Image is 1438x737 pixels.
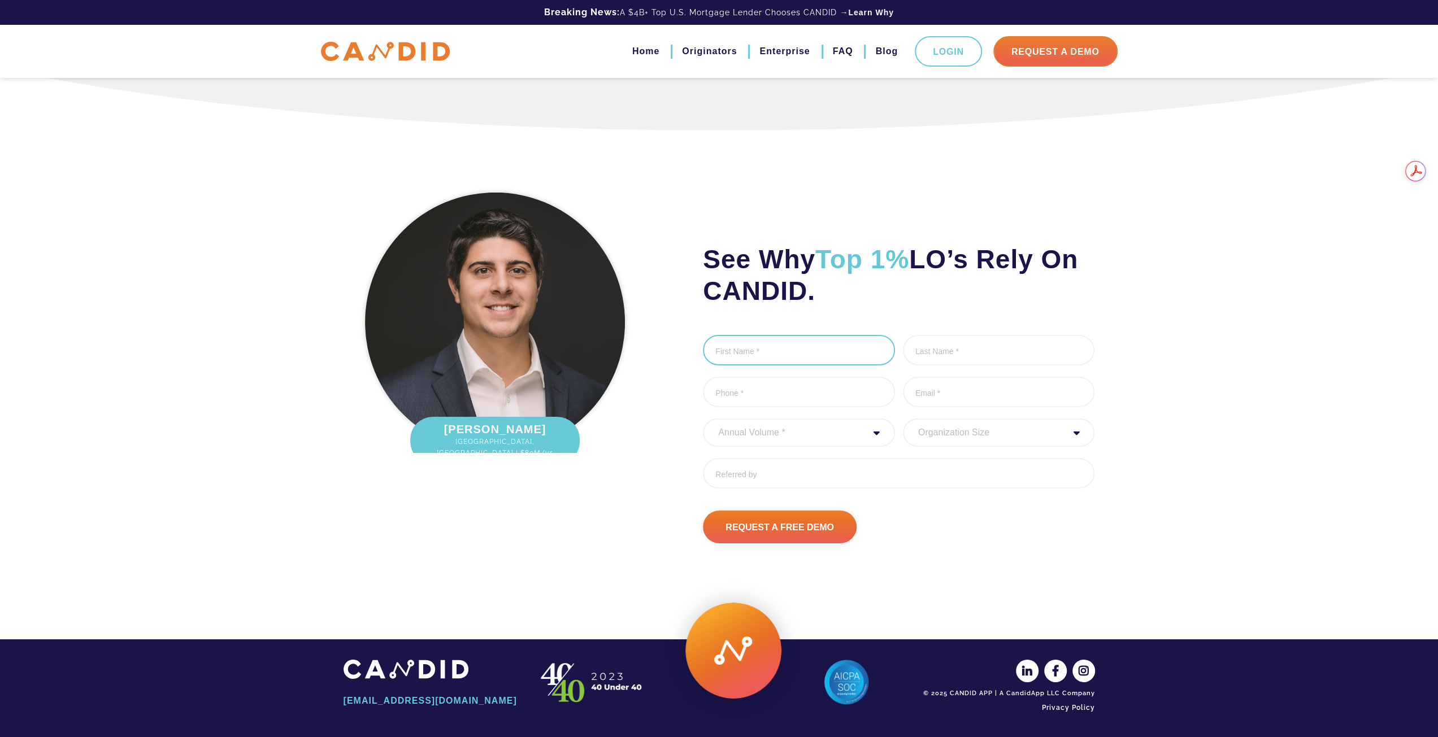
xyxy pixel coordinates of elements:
[321,42,450,62] img: CANDID APP
[848,7,894,18] a: Learn Why
[703,243,1094,307] h2: See Why LO’s Rely On CANDID.
[703,377,895,407] input: Phone *
[703,458,1094,489] input: Referred by
[915,36,982,67] a: Login
[682,42,737,61] a: Originators
[920,698,1095,717] a: Privacy Policy
[536,660,649,705] img: CANDID APP
[703,511,857,543] input: Request A Free Demo
[833,42,853,61] a: FAQ
[815,245,909,274] span: Top 1%
[422,436,568,459] span: [GEOGRAPHIC_DATA], [GEOGRAPHIC_DATA] | $80M/yr.
[993,36,1118,67] a: Request A Demo
[410,417,580,464] div: [PERSON_NAME]
[903,335,1095,365] input: Last Name *
[920,689,1095,698] div: © 2025 CANDID APP | A CandidApp LLC Company
[903,377,1095,407] input: Email *
[824,660,869,705] img: AICPA SOC 2
[344,660,468,678] img: CANDID APP
[632,42,659,61] a: Home
[365,193,625,452] img: Lucas Johnson
[544,7,620,18] b: Breaking News:
[759,42,810,61] a: Enterprise
[703,335,895,365] input: First Name *
[344,691,519,710] a: [EMAIL_ADDRESS][DOMAIN_NAME]
[875,42,898,61] a: Blog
